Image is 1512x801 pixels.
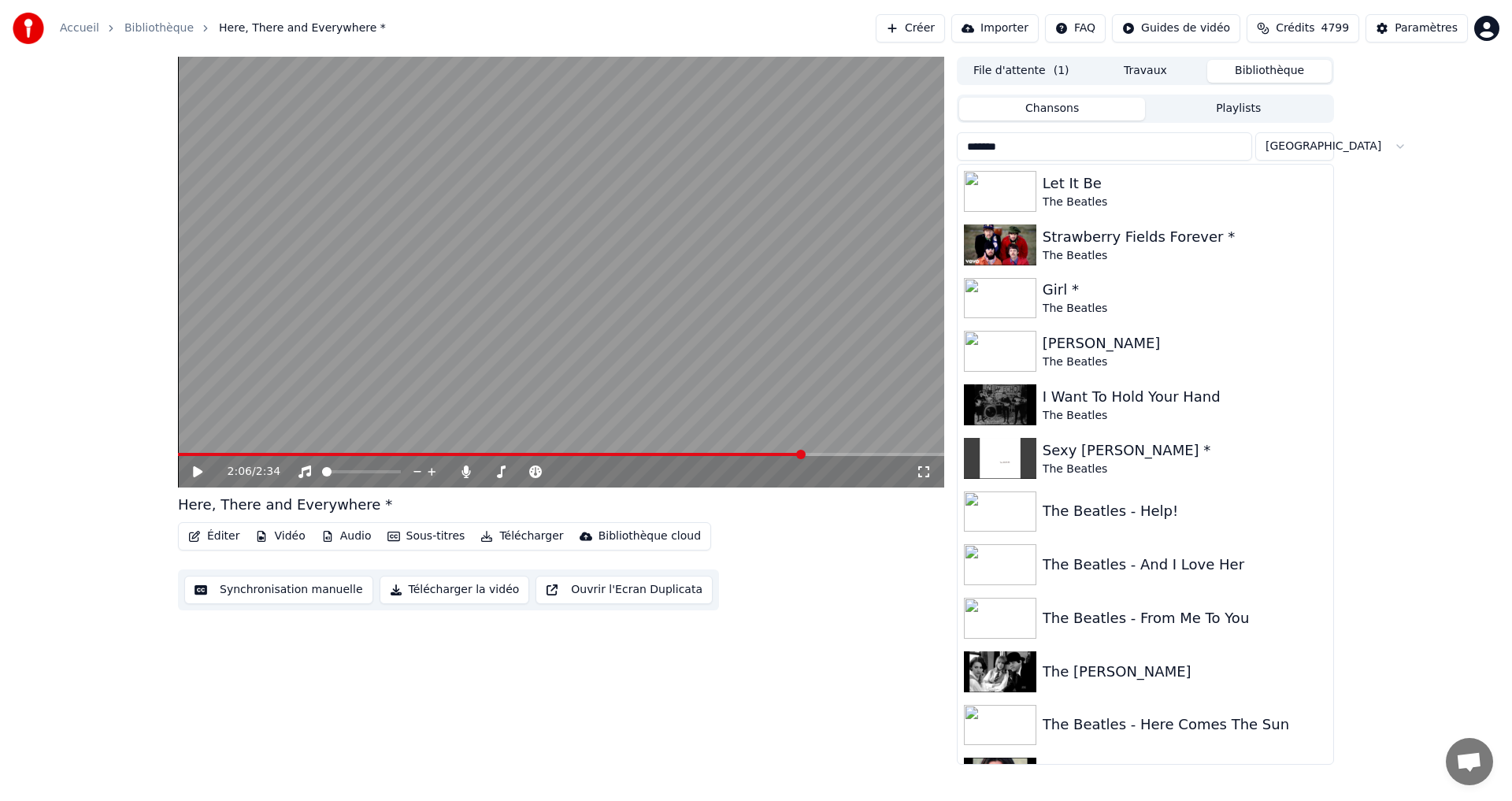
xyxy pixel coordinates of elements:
button: Créer [876,14,945,43]
div: Bibliothèque cloud [598,528,701,544]
div: Sexy [PERSON_NAME] * [1043,439,1327,462]
a: Bibliothèque [124,20,194,36]
button: Audio [315,525,378,547]
div: The Beatles - And I Love Her [1043,554,1327,576]
button: Sous-titres [381,525,472,547]
div: / [228,464,265,480]
span: 2:06 [228,464,252,480]
div: The Beatles [1043,301,1327,317]
button: Synchronisation manuelle [184,576,373,604]
div: The [PERSON_NAME] [1043,661,1327,683]
button: Télécharger la vidéo [380,576,530,604]
div: The Beatles [1043,195,1327,210]
div: Strawberry Fields Forever * [1043,226,1327,248]
nav: breadcrumb [60,20,386,36]
div: The Beatles [1043,248,1327,264]
button: Playlists [1145,98,1332,121]
div: Let It Be [1043,172,1327,195]
span: Crédits [1276,20,1314,36]
button: File d'attente [959,60,1084,83]
button: Crédits4799 [1247,14,1359,43]
button: Télécharger [474,525,569,547]
a: Accueil [60,20,99,36]
div: The Beatles - From Me To You [1043,607,1327,629]
div: Girl * [1043,279,1327,301]
span: Here, There and Everywhere * [219,20,386,36]
button: Vidéo [249,525,311,547]
div: The Beatles [1043,408,1327,424]
img: youka [13,13,44,44]
div: The Beatles [1043,462,1327,477]
div: [PERSON_NAME] [1043,332,1327,354]
button: FAQ [1045,14,1106,43]
button: Guides de vidéo [1112,14,1240,43]
button: Éditer [182,525,246,547]
div: Paramètres [1395,20,1458,36]
button: Bibliothèque [1207,60,1332,83]
div: The Beatles - Help! [1043,500,1327,522]
button: Paramètres [1366,14,1468,43]
span: [GEOGRAPHIC_DATA] [1266,139,1381,154]
button: Ouvrir l'Ecran Duplicata [535,576,713,604]
div: The Beatles [1043,354,1327,370]
span: ( 1 ) [1054,63,1069,79]
button: Chansons [959,98,1146,121]
span: 4799 [1321,20,1350,36]
button: Travaux [1084,60,1208,83]
span: 2:34 [256,464,280,480]
div: Here, There and Everywhere * [178,494,392,516]
div: The Beatles - Here Comes The Sun [1043,714,1327,736]
div: I Want To Hold Your Hand [1043,386,1327,408]
div: Ouvrir le chat [1446,738,1493,785]
button: Importer [951,14,1039,43]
